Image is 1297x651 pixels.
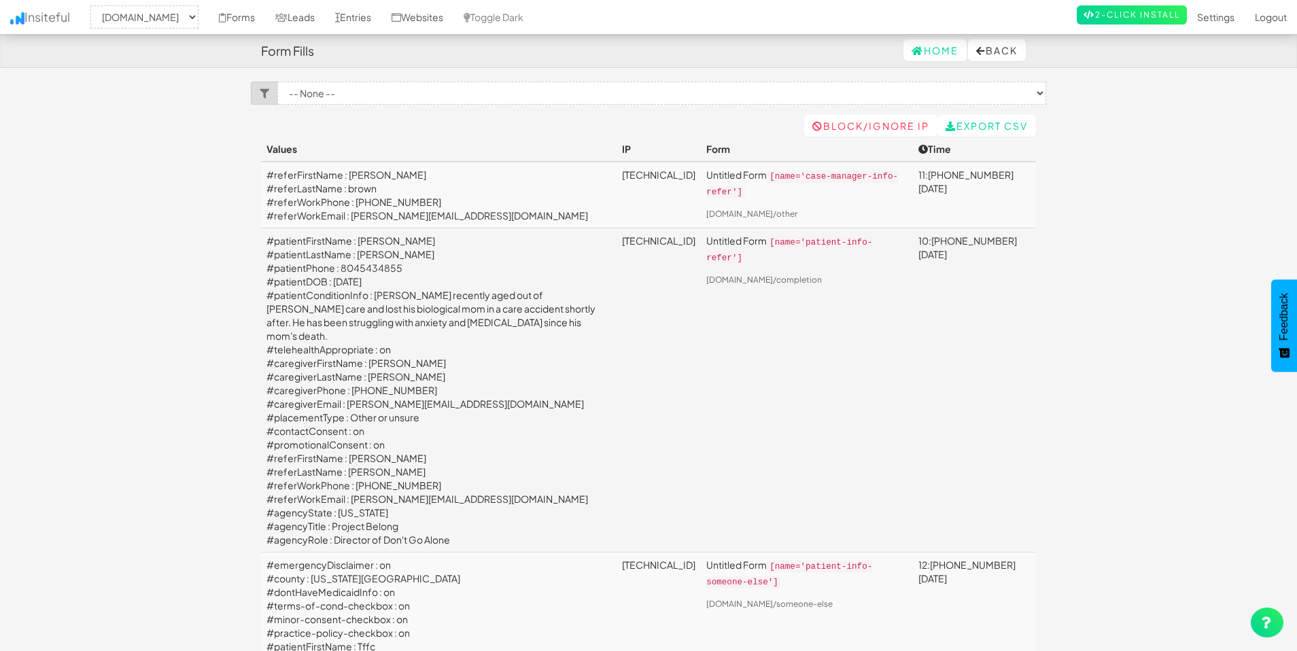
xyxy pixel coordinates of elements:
[622,234,695,247] a: [TECHNICAL_ID]
[706,236,872,264] code: [name='patient-info-refer']
[937,115,1036,137] a: Export CSV
[622,169,695,181] a: [TECHNICAL_ID]
[1271,279,1297,372] button: Feedback - Show survey
[10,12,24,24] img: icon.png
[261,44,314,58] h4: Form Fills
[706,275,822,285] a: [DOMAIN_NAME]/completion
[913,162,1036,228] td: 11:[PHONE_NUMBER][DATE]
[261,162,617,228] td: #referFirstName : [PERSON_NAME] #referLastName : brown #referWorkPhone : [PHONE_NUMBER] #referWor...
[903,39,967,61] a: Home
[706,168,907,199] p: Untitled Form
[706,234,907,265] p: Untitled Form
[968,39,1026,61] button: Back
[1278,293,1290,340] span: Feedback
[706,171,898,198] code: [name='case-manager-info-refer']
[706,209,797,219] a: [DOMAIN_NAME]/other
[804,115,937,137] a: Block/Ignore IP
[617,137,701,162] th: IP
[706,599,833,609] a: [DOMAIN_NAME]/someone-else
[706,561,872,588] code: [name='patient-info-someone-else']
[701,137,913,162] th: Form
[261,228,617,552] td: #patientFirstName : [PERSON_NAME] #patientLastName : [PERSON_NAME] #patientPhone : 8045434855 #pa...
[622,559,695,571] a: [TECHNICAL_ID]
[706,558,907,589] p: Untitled Form
[913,137,1036,162] th: Time
[261,137,617,162] th: Values
[1077,5,1187,24] a: 2-Click Install
[913,228,1036,552] td: 10:[PHONE_NUMBER][DATE]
